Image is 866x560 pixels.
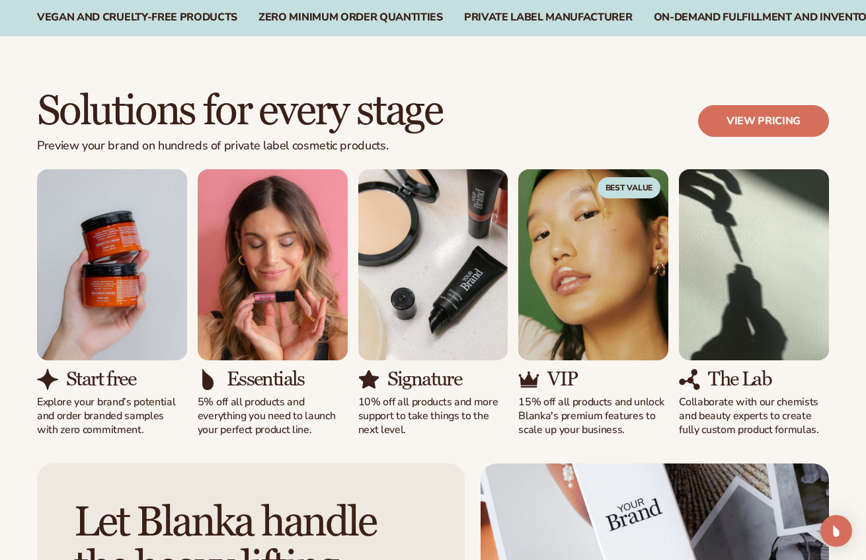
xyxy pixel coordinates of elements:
img: Shopify Image 10 [198,369,219,390]
p: 15% off all products and unlock Blanka's premium features to scale up your business. [518,395,668,436]
div: Open Intercom Messenger [820,515,852,547]
p: Preview your brand on hundreds of private label cosmetic products. [37,139,442,153]
img: Shopify Image 7 [37,169,187,361]
h3: Start free [66,368,136,390]
img: Shopify Image 8 [37,369,58,390]
div: 5 / 5 [679,169,829,437]
p: Explore your brand’s potential and order branded samples with zero commitment. [37,395,187,436]
div: Zero Minimum Order Quantities [258,11,443,24]
img: Shopify Image 15 [679,169,829,361]
h2: Solutions for every stage [37,89,442,134]
img: Shopify Image 12 [358,369,379,390]
img: Shopify Image 9 [198,169,348,361]
div: 3 / 5 [358,169,508,437]
h3: Signature [387,368,462,390]
img: Shopify Image 13 [518,169,668,361]
span: Best Value [598,177,661,198]
div: 1 / 5 [37,169,187,437]
img: Shopify Image 16 [679,369,700,390]
p: Collaborate with our chemists and beauty experts to create fully custom product formulas. [679,395,829,436]
h3: VIP [547,368,577,390]
img: Shopify Image 11 [358,169,508,361]
h3: Essentials [227,368,305,390]
div: 4 / 5 [518,169,668,437]
div: Vegan and Cruelty-Free Products [37,11,237,24]
div: PRIVATE LABEL MANUFACTURER [464,11,633,24]
h3: The Lab [708,368,771,390]
p: 5% off all products and everything you need to launch your perfect product line. [198,395,348,436]
p: 10% off all products and more support to take things to the next level. [358,395,508,436]
a: View pricing [698,105,829,137]
div: 2 / 5 [198,169,348,437]
img: Shopify Image 14 [518,369,539,390]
